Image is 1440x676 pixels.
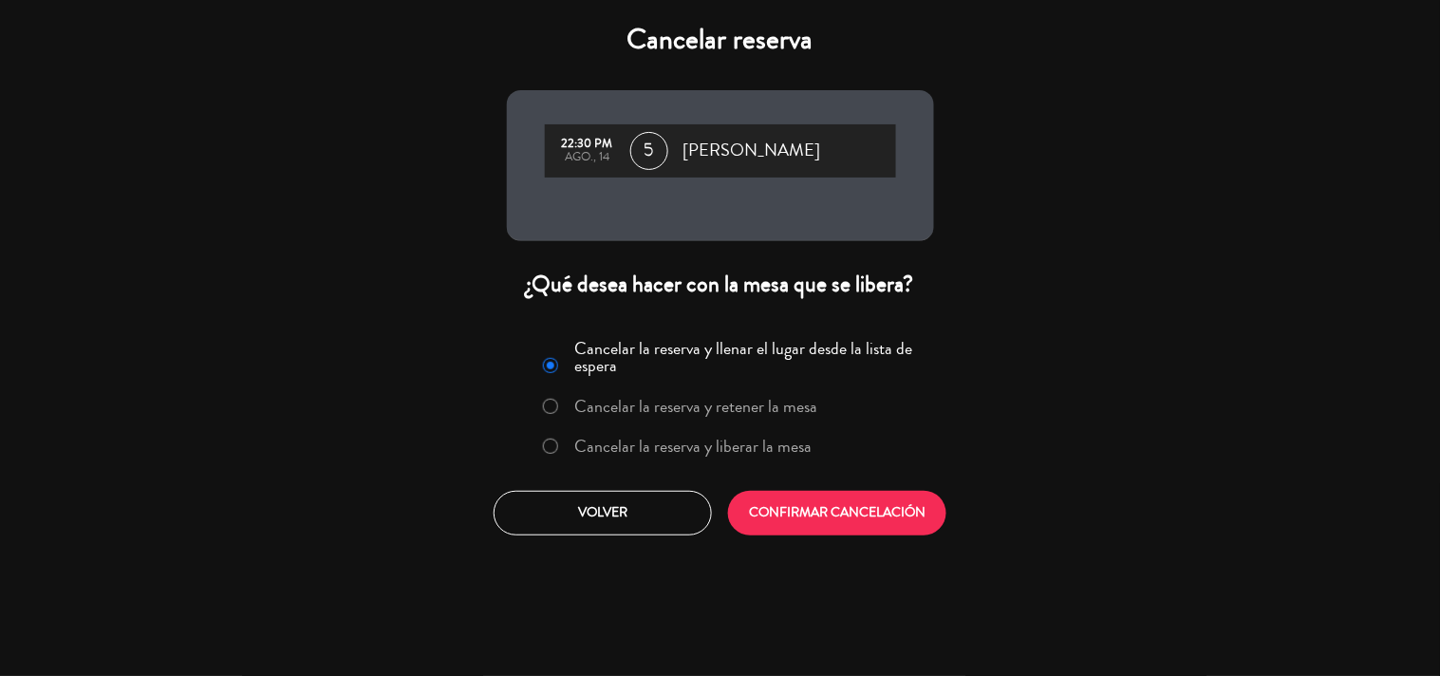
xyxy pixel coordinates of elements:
div: ¿Qué desea hacer con la mesa que se libera? [507,270,934,299]
span: 5 [630,132,668,170]
label: Cancelar la reserva y retener la mesa [574,398,817,415]
button: Volver [494,491,712,535]
button: CONFIRMAR CANCELACIÓN [728,491,946,535]
div: ago., 14 [554,151,621,164]
h4: Cancelar reserva [507,23,934,57]
span: [PERSON_NAME] [683,137,821,165]
label: Cancelar la reserva y liberar la mesa [574,438,812,455]
div: 22:30 PM [554,138,621,151]
label: Cancelar la reserva y llenar el lugar desde la lista de espera [574,340,922,374]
